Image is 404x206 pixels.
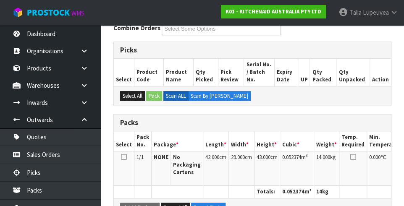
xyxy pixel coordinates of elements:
th: Qty Picked [194,59,218,86]
th: Product Code [134,59,164,86]
a: K01 - KITCHENAID AUSTRALIA PTY LTD [221,5,326,18]
th: Product Name [163,59,193,86]
span: 0.052374 [282,188,304,195]
th: Pack No. [134,131,152,151]
small: WMS [71,9,84,17]
th: Select [114,131,134,151]
th: Cubic [280,131,314,151]
span: 0.052374 [282,154,301,161]
label: Scan ALL [163,91,189,101]
th: Action [370,59,391,86]
span: 14.000 [316,154,330,161]
th: Length [203,131,229,151]
th: Pick Review [218,59,244,86]
span: 42.000 [205,154,219,161]
span: Talia [349,8,361,16]
span: 1/1 [136,154,144,161]
strong: No Packaging Cartons [173,154,201,176]
td: cm [229,151,254,185]
span: ProStock [27,7,70,18]
strong: NONE [154,154,168,161]
td: kg [314,151,339,185]
th: Temp. Required [339,131,367,151]
td: cm [254,151,280,185]
th: UP [298,59,310,86]
th: kg [314,186,339,198]
th: Select [114,59,134,86]
th: Height [254,131,280,151]
span: 14 [316,188,322,195]
th: m³ [280,186,314,198]
th: Totals: [254,186,280,198]
h3: Picks [120,46,385,54]
th: Package [152,131,203,151]
td: cm [203,151,229,185]
label: Combine Orders [113,23,160,32]
button: Pack [146,91,162,101]
button: Select All [120,91,145,101]
th: Width [229,131,254,151]
sup: 3 [306,153,308,158]
img: cube-alt.png [13,7,23,18]
label: Scan By [PERSON_NAME] [188,91,251,101]
span: 43.000 [257,154,270,161]
h3: Packs [120,119,385,127]
th: Weight [314,131,339,151]
strong: K01 - KITCHENAID AUSTRALIA PTY LTD [226,8,321,15]
th: Qty Packed [310,59,336,86]
td: m [280,151,314,185]
span: Lupeuvea [362,8,388,16]
th: Serial No. / Batch No. [244,59,274,86]
th: Qty Unpacked [336,59,370,86]
span: 29.000 [231,154,245,161]
th: Expiry Date [274,59,298,86]
span: 0.000 [369,154,380,161]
